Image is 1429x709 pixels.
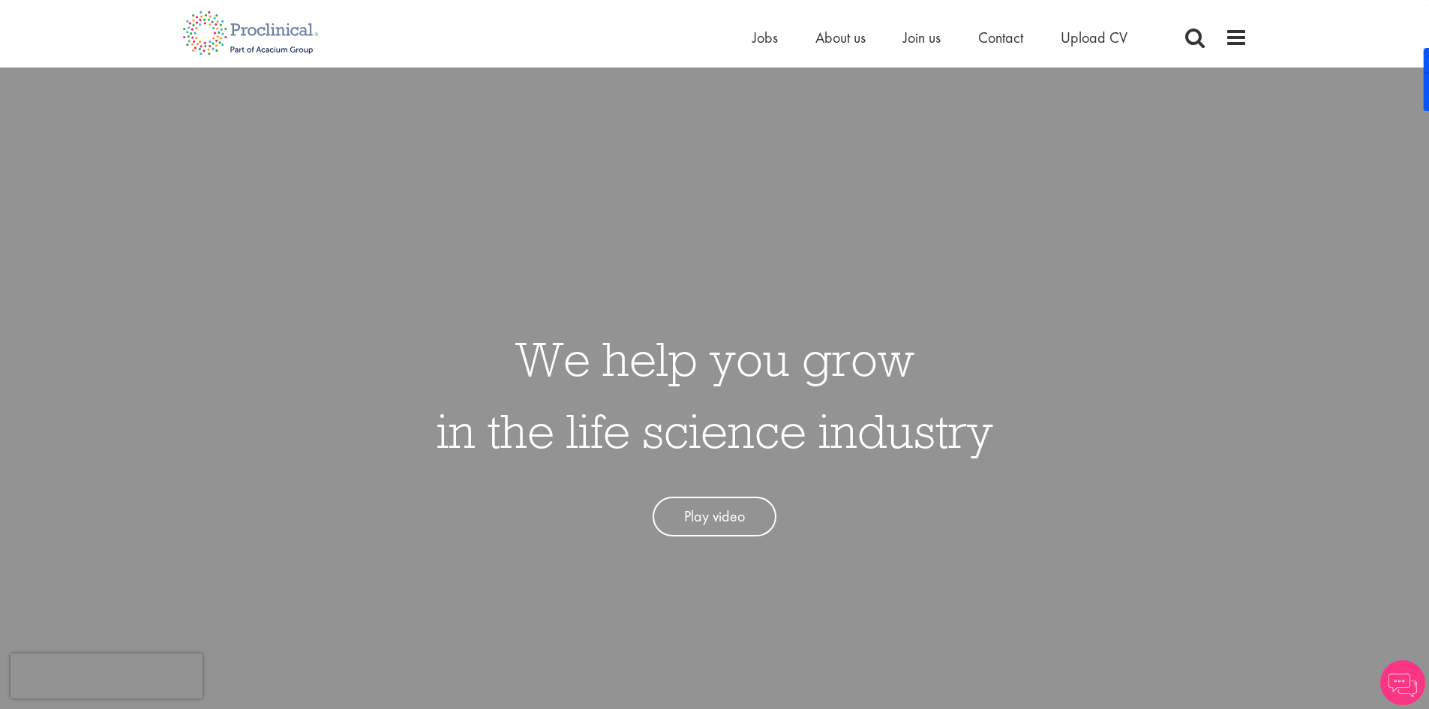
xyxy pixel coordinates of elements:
h1: We help you grow in the life science industry [437,323,993,467]
a: Play video [653,497,776,536]
a: Join us [903,28,941,47]
a: Contact [978,28,1023,47]
img: Chatbot [1380,660,1425,705]
a: About us [815,28,866,47]
a: Upload CV [1061,28,1127,47]
a: Jobs [752,28,778,47]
